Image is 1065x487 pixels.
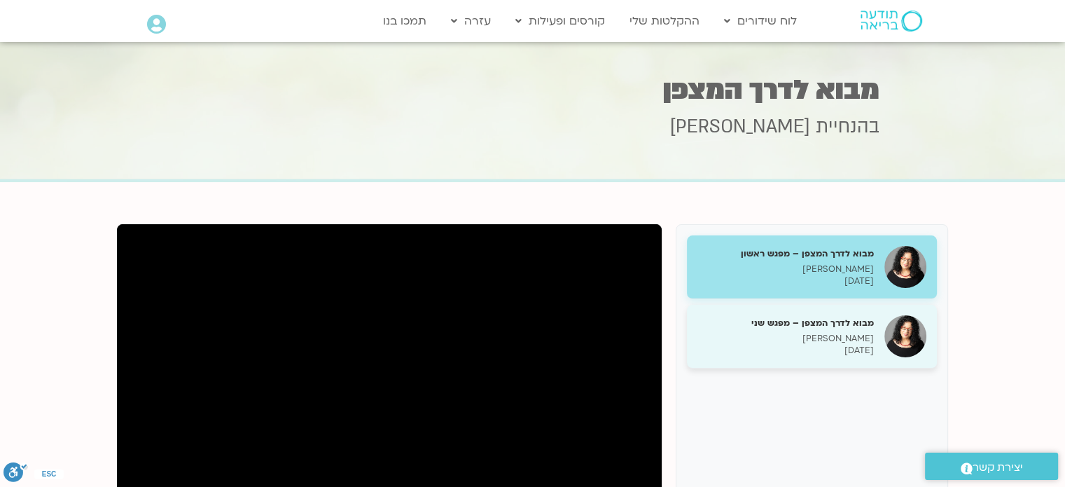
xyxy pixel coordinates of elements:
[697,317,874,329] h5: מבוא לדרך המצפן – מפגש שני
[884,246,926,288] img: מבוא לדרך המצפן – מפגש ראשון
[697,345,874,357] p: [DATE]
[376,8,433,34] a: תמכו בנו
[717,8,804,34] a: לוח שידורים
[186,76,879,104] h1: מבוא לדרך המצפן
[622,8,706,34] a: ההקלטות שלי
[861,11,922,32] img: תודעה בריאה
[816,114,879,139] span: בהנחיית
[973,458,1023,477] span: יצירת קשר
[697,275,874,287] p: [DATE]
[884,315,926,357] img: מבוא לדרך המצפן – מפגש שני
[925,453,1058,480] a: יצירת קשר
[444,8,498,34] a: עזרה
[697,247,874,260] h5: מבוא לדרך המצפן – מפגש ראשון
[697,333,874,345] p: [PERSON_NAME]
[697,263,874,275] p: [PERSON_NAME]
[508,8,612,34] a: קורסים ופעילות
